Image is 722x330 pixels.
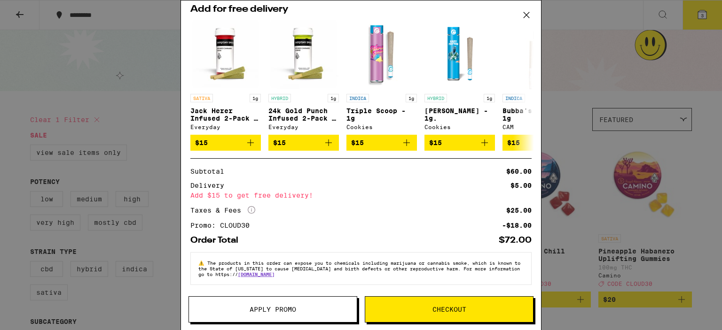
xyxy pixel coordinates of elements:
[502,135,573,151] button: Add to bag
[346,135,417,151] button: Add to bag
[365,296,534,322] button: Checkout
[507,139,520,146] span: $15
[432,306,466,313] span: Checkout
[268,19,339,135] a: Open page for 24k Gold Punch Infused 2-Pack - 1g from Everyday
[250,94,261,102] p: 1g
[502,94,525,102] p: INDICA
[502,19,573,135] a: Open page for Bubba's Girl - 1g from CAM
[510,182,532,189] div: $5.00
[190,19,261,89] img: Everyday - Jack Herer Infused 2-Pack - 1g
[250,306,296,313] span: Apply Promo
[268,107,339,122] p: 24k Gold Punch Infused 2-Pack - 1g
[268,94,291,102] p: HYBRID
[346,124,417,130] div: Cookies
[198,260,207,266] span: ⚠️
[346,19,417,135] a: Open page for Triple Scoop - 1g from Cookies
[506,168,532,175] div: $60.00
[424,107,495,122] p: [PERSON_NAME] - 1g.
[506,207,532,214] div: $25.00
[351,139,364,146] span: $15
[328,94,339,102] p: 1g
[190,168,231,175] div: Subtotal
[190,192,532,199] div: Add $15 to get free delivery!
[346,19,417,89] img: Cookies - Triple Scoop - 1g
[424,19,495,89] img: Cookies - Gary Payton - 1g.
[198,260,520,277] span: The products in this order can expose you to chemicals including marijuana or cannabis smoke, whi...
[188,296,357,322] button: Apply Promo
[406,94,417,102] p: 1g
[502,19,573,89] img: CAM - Bubba's Girl - 1g
[190,206,255,215] div: Taxes & Fees
[346,107,417,122] p: Triple Scoop - 1g
[190,236,245,245] div: Order Total
[484,94,495,102] p: 1g
[190,222,256,229] div: Promo: CLOUD30
[424,94,447,102] p: HYBRID
[346,94,369,102] p: INDICA
[6,7,68,14] span: Hi. Need any help?
[424,124,495,130] div: Cookies
[273,139,286,146] span: $15
[424,135,495,151] button: Add to bag
[190,19,261,135] a: Open page for Jack Herer Infused 2-Pack - 1g from Everyday
[268,124,339,130] div: Everyday
[499,236,532,245] div: $72.00
[502,107,573,122] p: Bubba's Girl - 1g
[502,124,573,130] div: CAM
[238,271,275,277] a: [DOMAIN_NAME]
[190,182,231,189] div: Delivery
[429,139,442,146] span: $15
[268,19,339,89] img: Everyday - 24k Gold Punch Infused 2-Pack - 1g
[268,135,339,151] button: Add to bag
[502,222,532,229] div: -$18.00
[190,107,261,122] p: Jack Herer Infused 2-Pack - 1g
[190,5,532,14] h2: Add for free delivery
[195,139,208,146] span: $15
[190,124,261,130] div: Everyday
[190,135,261,151] button: Add to bag
[424,19,495,135] a: Open page for Gary Payton - 1g. from Cookies
[190,94,213,102] p: SATIVA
